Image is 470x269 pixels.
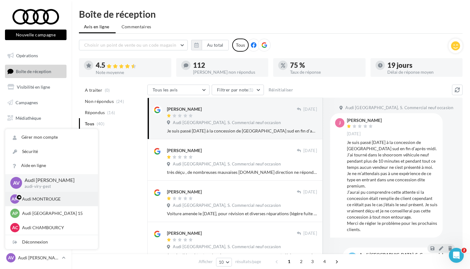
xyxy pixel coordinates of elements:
[167,252,317,258] div: Je suis allé moi tout seul mais nous ne perçons pas en compte là-bas mon avis il faut y aller ave...
[167,106,202,112] div: [PERSON_NAME]
[5,130,98,144] a: Gérer mon compte
[347,131,361,137] span: [DATE]
[12,196,19,202] span: AM
[173,244,281,250] span: Audi [GEOGRAPHIC_DATA], S. Commercial neuf occasion
[449,248,464,263] iframe: Intercom live chat
[13,179,20,187] span: AV
[4,49,68,62] a: Opérations
[359,253,449,261] div: Audi [GEOGRAPHIC_DATA], S. Commercial neuf occasion
[232,39,249,52] div: Tous
[5,145,98,159] a: Sécurité
[5,235,98,249] div: Déconnexion
[303,189,317,195] span: [DATE]
[84,42,176,48] span: Choisir un point de vente ou un code magasin
[173,203,281,208] span: Audi [GEOGRAPHIC_DATA], S. Commercial neuf occasion
[8,255,14,261] span: AV
[22,196,90,202] p: Audi MONTROUGE
[79,40,188,50] button: Choisir un point de vente ou un code magasin
[167,211,317,217] div: Voiture amenée le [DATE], pour révision et diverses réparations (légère fuite d'eau, vérin de cof...
[167,189,202,195] div: [PERSON_NAME]
[290,62,361,69] div: 75 %
[153,87,178,92] span: Tous les avis
[4,112,68,125] a: Médiathèque
[387,70,458,74] div: Délai de réponse moyen
[248,87,254,92] span: (1)
[202,40,229,50] button: Au total
[116,99,124,104] span: (24)
[191,40,229,50] button: Au total
[107,110,115,115] span: (16)
[16,53,38,58] span: Opérations
[347,118,382,123] div: [PERSON_NAME]
[296,257,306,267] span: 2
[122,24,151,30] span: Commentaires
[235,259,261,265] span: résultats/page
[79,9,463,19] div: Boîte de réception
[303,231,317,236] span: [DATE]
[307,257,317,267] span: 3
[22,225,90,231] p: Audi CHAMBOURCY
[167,128,317,134] div: Je suis passé [DATE] à la concession de [GEOGRAPHIC_DATA] sud en fin d’après-midi. J’ai tourné da...
[193,70,264,74] div: [PERSON_NAME] non répondus
[16,115,41,120] span: Médiathèque
[22,210,90,216] p: Audi [GEOGRAPHIC_DATA] 15
[216,258,232,267] button: 10
[4,96,68,109] a: Campagnes
[12,210,18,216] span: AP
[5,252,67,264] a: AV Audi [PERSON_NAME]
[147,85,210,95] button: Tous les avis
[167,169,317,175] div: très déçu , de nombreuses mauvaises [DOMAIN_NAME] direction ne répond même pas aux emails de récl...
[85,98,114,104] span: Non répondus
[96,70,166,75] div: Note moyenne
[212,85,264,95] button: Filtrer par note(1)
[173,120,281,126] span: Audi [GEOGRAPHIC_DATA], S. Commercial neuf occasion
[5,30,67,40] button: Nouvelle campagne
[303,148,317,154] span: [DATE]
[5,159,98,173] a: Aide en ligne
[85,87,102,93] span: A traiter
[4,65,68,78] a: Boîte de réception
[25,184,88,189] p: audi-viry-gest
[25,177,88,184] p: Audi [PERSON_NAME]
[16,68,51,74] span: Boîte de réception
[85,109,105,116] span: Répondus
[17,84,50,90] span: Visibilité en ligne
[266,86,296,94] button: Réinitialiser
[12,225,18,231] span: AC
[199,259,213,265] span: Afficher
[387,62,458,69] div: 19 jours
[284,257,294,267] span: 1
[4,127,68,145] a: PLV et print personnalisable
[345,105,453,111] span: Audi [GEOGRAPHIC_DATA], S. Commercial neuf occasion
[462,248,467,253] span: 2
[173,161,281,167] span: Audi [GEOGRAPHIC_DATA], S. Commercial neuf occasion
[167,230,202,236] div: [PERSON_NAME]
[18,255,59,261] p: Audi [PERSON_NAME]
[4,81,68,94] a: Visibilité en ligne
[193,62,264,69] div: 112
[219,260,224,265] span: 10
[303,107,317,112] span: [DATE]
[320,257,329,267] span: 4
[16,100,38,105] span: Campagnes
[96,62,166,69] div: 4.5
[167,147,202,154] div: [PERSON_NAME]
[290,70,361,74] div: Taux de réponse
[347,139,438,233] div: Je suis passé [DATE] à la concession de [GEOGRAPHIC_DATA] sud en fin d’après-midi. J’ai tourné da...
[105,88,110,93] span: (0)
[339,120,341,126] span: J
